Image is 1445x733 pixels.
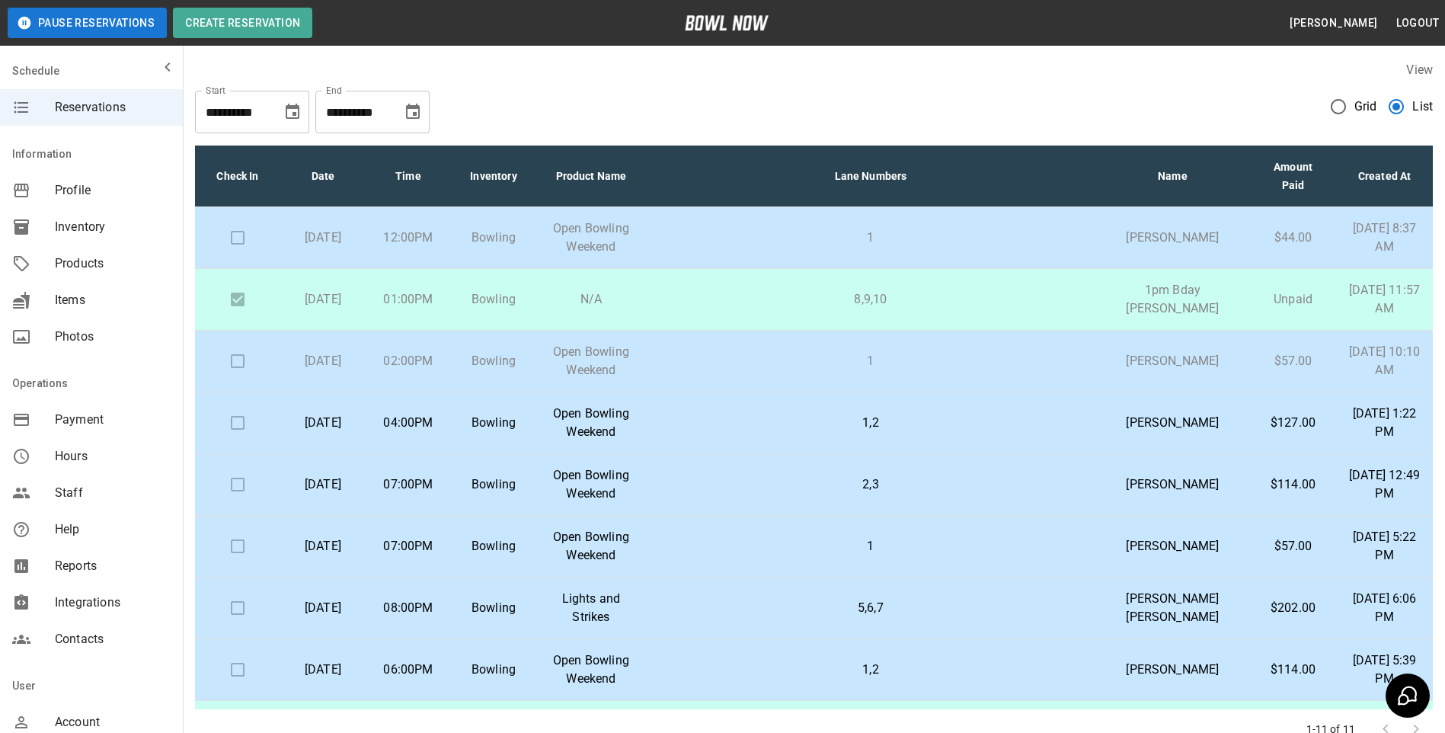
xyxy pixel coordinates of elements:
p: N/A [548,290,634,309]
span: Reservations [55,98,171,117]
th: Inventory [451,146,536,207]
p: [DATE] [293,599,353,617]
p: [DATE] 5:22 PM [1348,528,1421,565]
button: Choose date, selected date is Nov 11, 2025 [398,97,428,127]
p: 2,3 [658,475,1083,494]
p: Open Bowling Weekend [548,343,634,379]
th: Date [280,146,366,207]
span: Staff [55,484,171,502]
p: 08:00PM [378,599,439,617]
p: $127.00 [1262,414,1324,432]
p: [PERSON_NAME] [1108,661,1238,679]
p: 8,9,10 [658,290,1083,309]
p: Bowling [463,537,524,555]
p: 1,2 [658,661,1083,679]
button: Create Reservation [173,8,312,38]
p: 1pm Bday [PERSON_NAME] [1108,281,1238,318]
span: Payment [55,411,171,429]
p: Unpaid [1262,290,1324,309]
span: Hours [55,447,171,466]
p: [DATE] [293,661,353,679]
span: Account [55,713,171,731]
th: Time [366,146,451,207]
p: [DATE] 8:37 AM [1348,219,1421,256]
span: Products [55,254,171,273]
p: 12:00PM [378,229,439,247]
p: [PERSON_NAME] [1108,475,1238,494]
button: Choose date, selected date is Oct 11, 2025 [277,97,308,127]
p: 07:00PM [378,537,439,555]
p: Bowling [463,599,524,617]
p: [DATE] 1:22 PM [1348,405,1421,441]
p: $114.00 [1262,475,1324,494]
p: 06:00PM [378,661,439,679]
span: Items [55,291,171,309]
p: Open Bowling Weekend [548,219,634,256]
span: Contacts [55,630,171,648]
th: Amount Paid [1250,146,1336,207]
p: Open Bowling Weekend [548,405,634,441]
p: Bowling [463,290,524,309]
p: $57.00 [1262,537,1324,555]
button: [PERSON_NAME] [1284,9,1383,37]
th: Created At [1336,146,1433,207]
p: [PERSON_NAME] [PERSON_NAME] [1108,590,1238,626]
p: [DATE] 11:57 AM [1348,281,1421,318]
p: Bowling [463,414,524,432]
span: Integrations [55,594,171,612]
p: Lights and Strikes [548,590,634,626]
p: [DATE] [293,352,353,370]
p: $202.00 [1262,599,1324,617]
th: Product Name [536,146,646,207]
p: [DATE] 6:06 PM [1348,590,1421,626]
th: Lane Numbers [646,146,1095,207]
p: Bowling [463,661,524,679]
label: View [1406,62,1433,77]
p: $44.00 [1262,229,1324,247]
span: Inventory [55,218,171,236]
span: List [1412,98,1433,116]
p: 1 [658,352,1083,370]
p: $57.00 [1262,352,1324,370]
button: Pause Reservations [8,8,167,38]
p: Bowling [463,475,524,494]
p: Open Bowling Weekend [548,651,634,688]
span: Photos [55,328,171,346]
p: [PERSON_NAME] [1108,229,1238,247]
p: 02:00PM [378,352,439,370]
span: Grid [1354,98,1377,116]
p: [DATE] [293,414,353,432]
p: 1,2 [658,414,1083,432]
span: Profile [55,181,171,200]
span: Help [55,520,171,539]
th: Check In [195,146,280,207]
p: [PERSON_NAME] [1108,414,1238,432]
p: Bowling [463,229,524,247]
p: 07:00PM [378,475,439,494]
p: [DATE] [293,290,353,309]
p: $114.00 [1262,661,1324,679]
p: [DATE] [293,537,353,555]
p: [PERSON_NAME] [1108,352,1238,370]
button: Logout [1390,9,1445,37]
p: 04:00PM [378,414,439,432]
p: [DATE] 5:39 PM [1348,651,1421,688]
p: 5,6,7 [658,599,1083,617]
p: [DATE] [293,475,353,494]
span: Reports [55,557,171,575]
p: Open Bowling Weekend [548,466,634,503]
p: [DATE] [293,229,353,247]
p: Open Bowling Weekend [548,528,634,565]
p: Bowling [463,352,524,370]
p: 01:00PM [378,290,439,309]
p: 1 [658,229,1083,247]
p: [DATE] 10:10 AM [1348,343,1421,379]
p: [DATE] 12:49 PM [1348,466,1421,503]
p: [PERSON_NAME] [1108,537,1238,555]
th: Name [1095,146,1250,207]
p: 1 [658,537,1083,555]
img: logo [685,15,769,30]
